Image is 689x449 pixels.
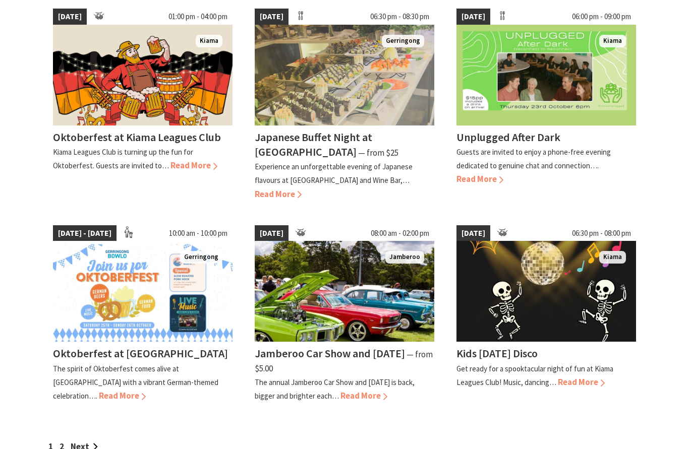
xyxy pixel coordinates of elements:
[340,390,387,401] span: Read More
[358,147,398,158] span: ⁠— from $25
[53,346,228,360] h4: Oktoberfest at [GEOGRAPHIC_DATA]
[163,9,233,25] span: 01:00 pm - 04:00 pm
[99,390,146,401] span: Read More
[53,9,87,25] span: [DATE]
[53,225,117,241] span: [DATE] - [DATE]
[164,225,233,241] span: 10:00 am - 10:00 pm
[255,377,415,401] p: The annual Jamberoo Car Show and [DATE] is back, bigger and brighter each…
[53,9,233,201] a: [DATE] 01:00 pm - 04:00 pm German Oktoberfest, Beer Kiama Oktoberfest at Kiama Leagues Club Kiama...
[53,25,233,125] img: German Oktoberfest, Beer
[456,130,560,144] h4: Unplugged After Dark
[456,225,490,241] span: [DATE]
[255,9,289,25] span: [DATE]
[382,35,424,47] span: Gerringong
[456,9,490,25] span: [DATE]
[456,173,503,184] span: Read More
[170,160,217,171] span: Read More
[456,241,636,342] img: Spooky skeletons dancing at halloween disco
[53,147,193,170] p: Kiama Leagues Club is turning up the fun for Oktoberfest. Guests are invited to…
[385,251,424,264] span: Jamberoo
[255,241,434,342] img: Jamberoo Car Show
[53,364,218,401] p: The spirit of Oktoberfest comes alive at [GEOGRAPHIC_DATA] with a vibrant German-themed celebrati...
[255,346,405,360] h4: Jamberoo Car Show and [DATE]
[255,349,433,373] span: ⁠— from $5.00
[366,225,434,241] span: 08:00 am - 02:00 pm
[53,225,233,403] a: [DATE] - [DATE] 10:00 am - 10:00 pm Gerringong Oktoberfest at [GEOGRAPHIC_DATA] The spirit of Okt...
[567,225,636,241] span: 06:30 pm - 08:00 pm
[456,225,636,403] a: [DATE] 06:30 pm - 08:00 pm Spooky skeletons dancing at halloween disco Kiama Kids [DATE] Disco Ge...
[456,346,538,360] h4: Kids [DATE] Disco
[558,376,605,388] span: Read More
[255,25,434,125] img: Japanese Night at Bella Char
[456,147,611,170] p: Guests are invited to enjoy a phone-free evening dedicated to genuine chat and connection….
[365,9,434,25] span: 06:30 pm - 08:30 pm
[599,251,626,264] span: Kiama
[255,162,413,185] p: Experience an unforgettable evening of Japanese flavours at [GEOGRAPHIC_DATA] and Wine Bar,…
[599,35,626,47] span: Kiama
[255,9,434,201] a: [DATE] 06:30 pm - 08:30 pm Japanese Night at Bella Char Gerringong Japanese Buffet Night at [GEOG...
[255,188,302,200] span: Read More
[255,225,289,241] span: [DATE]
[180,251,222,264] span: Gerringong
[255,130,372,159] h4: Japanese Buffet Night at [GEOGRAPHIC_DATA]
[196,35,222,47] span: Kiama
[255,225,434,403] a: [DATE] 08:00 am - 02:00 pm Jamberoo Car Show Jamberoo Jamberoo Car Show and [DATE] ⁠— from $5.00 ...
[456,9,636,201] a: [DATE] 06:00 pm - 09:00 pm Kiama Unplugged After Dark Guests are invited to enjoy a phone-free ev...
[456,364,613,387] p: Get ready for a spooktacular night of fun at Kiama Leagues Club! Music, dancing…
[567,9,636,25] span: 06:00 pm - 09:00 pm
[53,130,221,144] h4: Oktoberfest at Kiama Leagues Club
